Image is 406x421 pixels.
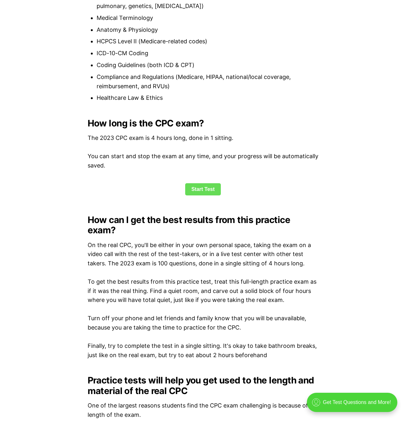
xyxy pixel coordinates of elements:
[88,133,319,143] p: The 2023 CPC exam is 4 hours long, done in 1 sitting.
[88,401,319,420] p: One of the largest reasons students find the CPC exam challenging is because of the length of the...
[185,183,221,195] a: Start Test
[88,375,319,396] h2: Practice tests will help you get used to the length and material of the real CPC
[97,93,319,103] li: Healthcare Law & Ethics
[301,390,406,421] iframe: portal-trigger
[88,314,319,332] p: Turn off your phone and let friends and family know that you will be unavailable, because you are...
[88,277,319,305] p: To get the best results from this practice test, treat this full-length practice exam as if it wa...
[88,241,319,268] p: On the real CPC, you'll be either in your own personal space, taking the exam on a video call wit...
[88,118,319,128] h2: How long is the CPC exam?
[88,215,319,235] h2: How can I get the best results from this practice exam?
[97,13,319,23] li: Medical Terminology
[97,73,319,91] li: Compliance and Regulations (Medicare, HIPAA, national/local coverage, reimbursement, and RVUs)
[88,341,319,360] p: Finally, try to complete the test in a single sitting. It's okay to take bathroom breaks, just li...
[97,49,319,58] li: ICD-10-CM Coding
[97,61,319,70] li: Coding Guidelines (both ICD & CPT)
[88,152,319,170] p: You can start and stop the exam at any time, and your progress will be automatically saved.
[97,37,319,46] li: HCPCS Level II (Medicare-related codes)
[97,25,319,35] li: Anatomy & Physiology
